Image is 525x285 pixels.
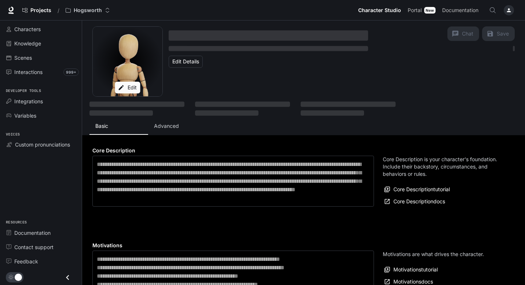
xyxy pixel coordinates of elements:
[3,109,79,122] a: Variables
[3,66,79,78] a: Interactions
[59,270,76,285] button: Close drawer
[485,3,500,18] button: Open Command Menu
[19,3,55,18] a: Go to projects
[93,27,162,96] div: Avatar image
[408,6,422,15] span: Portal
[358,6,401,15] span: Character Studio
[3,51,79,64] a: Scenes
[3,255,79,268] a: Feedback
[169,56,203,68] button: Edit Details
[383,264,440,276] button: Motivationstutorial
[62,3,113,18] button: Open workspace menu
[14,112,36,119] span: Variables
[154,122,179,130] p: Advanced
[95,122,108,130] p: Basic
[3,138,79,151] a: Custom pronunciations
[55,7,62,14] div: /
[3,226,79,239] a: Documentation
[383,184,452,196] button: Core Descriptiontutorial
[3,37,79,50] a: Knowledge
[14,229,51,237] span: Documentation
[15,273,22,281] span: Dark mode toggle
[439,3,484,18] a: Documentation
[92,242,374,249] h4: Motivations
[14,54,32,62] span: Scenes
[30,7,51,14] span: Projects
[15,141,70,148] span: Custom pronunciations
[93,27,162,96] button: Open character avatar dialog
[424,7,436,14] div: New
[14,97,43,105] span: Integrations
[169,26,368,44] button: Open character details dialog
[14,25,41,33] span: Characters
[92,156,374,207] div: label
[92,147,374,154] h4: Core Description
[115,82,140,94] button: Edit
[3,23,79,36] a: Characters
[405,3,438,18] a: PortalNew
[3,241,79,253] a: Contact support
[14,40,41,47] span: Knowledge
[3,95,79,108] a: Integrations
[383,196,447,208] a: Core Descriptiondocs
[14,258,38,265] span: Feedback
[355,3,404,18] a: Character Studio
[383,251,484,258] p: Motivations are what drives the character.
[169,44,368,53] button: Open character details dialog
[14,68,43,76] span: Interactions
[74,7,102,14] p: Hogsworth
[442,6,478,15] span: Documentation
[14,243,54,251] span: Contact support
[63,69,79,76] span: 999+
[383,156,506,178] p: Core Description is your character's foundation. Include their backstory, circumstances, and beha...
